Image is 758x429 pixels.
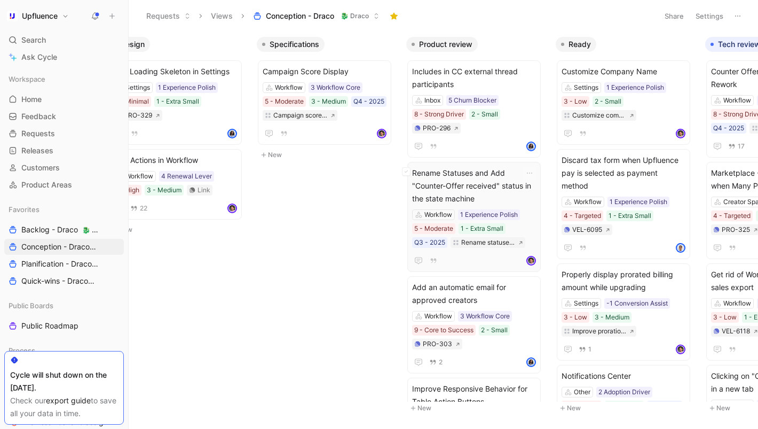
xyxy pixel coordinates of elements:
[607,401,642,411] div: 3 - Medium
[572,110,626,121] div: Customize company name
[564,96,587,107] div: 3 - Low
[113,154,237,167] span: Bulk Actions in Workflow
[4,9,72,24] button: UpfluenceUpfluence
[4,239,124,255] a: Conception - Draco🐉 Draco
[4,49,124,65] a: Ask Cycle
[252,32,402,167] div: SpecificationsNew
[4,177,124,193] a: Product Areas
[108,149,242,220] a: Bulk Actions in WorkflowWorkflow4 Renewal Lever7 - High3 - MediumLink22avatar
[564,312,587,323] div: 3 - Low
[414,109,464,120] div: 8 - Strong Driver
[564,210,601,221] div: 4 - Targeted
[423,123,451,134] div: PRO-296
[107,223,248,236] button: New
[4,91,124,107] a: Home
[341,11,369,21] span: 🐉 Draco
[228,130,236,137] img: avatar
[21,51,57,64] span: Ask Cycle
[557,263,690,361] a: Properly display prorated billing amount while upgradingSettings-1 Conversion Assist3 - Low3 - Me...
[460,209,518,220] div: 1 Experience Polish
[427,356,445,368] button: 2
[115,96,149,107] div: 2 - Minimal
[402,32,551,420] div: Product reviewNew
[4,108,124,124] a: Feedback
[574,387,590,397] div: Other
[471,109,498,120] div: 2 - Small
[414,325,473,336] div: 9 - Core to Success
[265,96,304,107] div: 5 - Moderate
[4,298,124,314] div: Public Boards
[9,74,45,84] span: Workspace
[9,300,53,311] span: Public Boards
[414,223,453,234] div: 5 - Moderate
[406,402,547,415] button: New
[407,60,541,158] a: Includes in CC external thread participantsInbox5 Churn Blocker8 - Strong Driver2 - SmallPRO-296a...
[606,82,664,93] div: 1 Experience Polish
[128,202,149,214] button: 22
[82,226,110,234] span: 🐉 Draco
[103,32,252,241] div: DesignNew
[723,95,751,106] div: Workflow
[4,126,124,142] a: Requests
[46,396,91,405] a: export guide
[609,210,651,221] div: 1 - Extra Small
[412,167,536,205] span: Rename Statuses and Add "Counter-Offer received" status in the state machine
[423,339,452,349] div: PRO-303
[574,197,602,207] div: Workflow
[407,276,541,373] a: Add an automatic email for approved creatorsWorkflow3 Workflow Core9 - Core to Success2 - SmallPR...
[125,82,150,93] div: Settings
[21,162,60,173] span: Customers
[424,209,452,220] div: Workflow
[527,143,535,150] img: avatar
[311,96,346,107] div: 3 - Medium
[21,241,101,253] span: Conception - Draco
[722,224,750,235] div: PRO-325
[562,65,685,78] span: Customize Company Name
[677,346,684,353] img: avatar
[557,60,690,145] a: Customize Company NameSettings1 Experience Polish3 - Low2 - SmallCustomize company nameavatar
[113,65,237,78] span: Add Loading Skeleton in Settings
[577,344,594,355] button: 1
[460,311,510,322] div: 3 Workflow Core
[572,224,602,235] div: VEL-6095
[588,346,591,353] span: 1
[9,345,35,356] span: Process
[10,369,118,394] div: Cycle will shut down on the [DATE].
[124,110,152,121] div: PRO-329
[141,8,195,24] button: Requests
[156,96,199,107] div: 1 - Extra Small
[439,359,443,365] span: 2
[660,9,689,24] button: Share
[649,401,680,411] div: Q4 - 2025
[353,96,384,107] div: Q4 - 2025
[598,387,650,397] div: 2 Adoption Driver
[161,171,212,182] div: 4 Renewal Lever
[527,358,535,366] img: avatar
[572,326,626,337] div: Improve proration display while upgrading [DATE] plan
[557,149,690,259] a: Discard tax form when Upfluence pay is selected as payment methodWorkflow1 Experience Polish4 - T...
[21,180,72,190] span: Product Areas
[551,32,701,420] div: ReadyNew
[562,154,685,192] span: Discard tax form when Upfluence pay is selected as payment method
[412,383,536,408] span: Improve Responsive Behavior for Table Action Buttons
[21,145,53,156] span: Releases
[574,298,598,309] div: Settings
[10,394,118,420] div: Check our to save all your data in time.
[9,204,40,215] span: Favorites
[21,128,55,139] span: Requests
[562,268,685,294] span: Properly display prorated billing amount while upgrading
[248,8,384,24] button: Conception - Draco🐉 Draco
[713,123,744,134] div: Q4 - 2025
[461,237,515,248] div: Rename statuses and add counter offer received status in the state
[713,312,737,323] div: 3 - Low
[4,298,124,334] div: Public BoardsPublic Roadmap
[4,201,124,217] div: Favorites
[595,312,629,323] div: 3 - Medium
[21,224,99,236] span: Backlog - Draco
[378,130,385,137] img: avatar
[4,256,124,272] a: Planification - Draco🐉 Draco
[406,37,478,52] button: Product review
[556,402,697,415] button: New
[556,37,596,52] button: Ready
[481,325,508,336] div: 2 - Small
